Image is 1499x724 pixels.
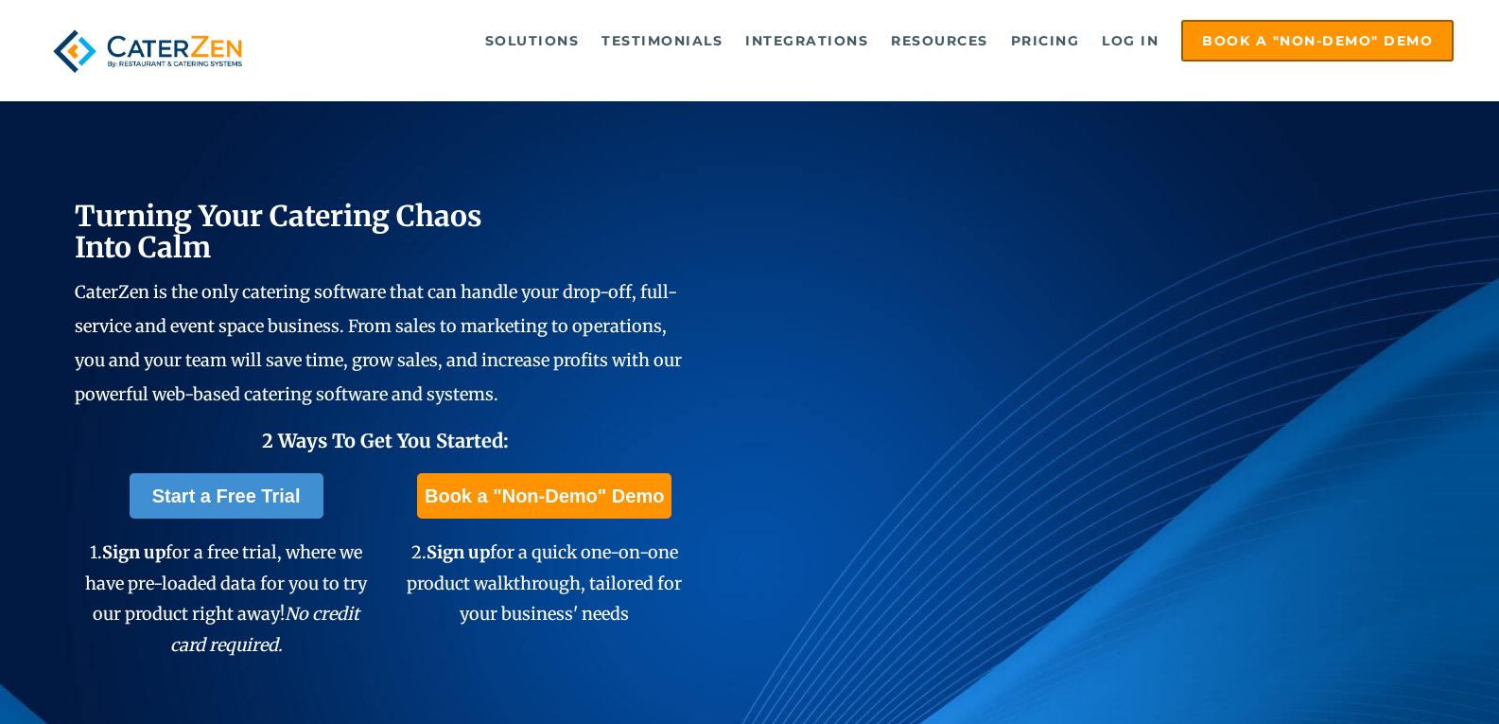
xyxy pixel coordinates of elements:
span: Sign up [427,541,490,563]
iframe: Help widget launcher [1331,650,1478,703]
a: Log in [1092,22,1168,60]
a: Integrations [736,22,878,60]
a: Testimonials [592,22,732,60]
span: CaterZen is the only catering software that can handle your drop-off, full-service and event spac... [75,281,682,405]
a: Resources [881,22,998,60]
div: Navigation Menu [286,20,1454,62]
em: No credit card required. [170,603,360,655]
a: Pricing [1002,22,1089,60]
span: 2. for a quick one-on-one product walkthrough, tailored for your business' needs [407,541,682,625]
span: 1. for a free trial, where we have pre-loaded data for you to try our product right away! [85,541,367,655]
a: Book a "Non-Demo" Demo [417,473,671,519]
span: Turning Your Catering Chaos Into Calm [75,198,482,265]
a: Start a Free Trial [130,473,323,519]
a: Book a "Non-Demo" Demo [1181,20,1454,62]
span: 2 Ways To Get You Started: [262,429,509,452]
a: Solutions [476,22,589,60]
span: Sign up [102,541,166,563]
img: caterzen [45,20,250,82]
